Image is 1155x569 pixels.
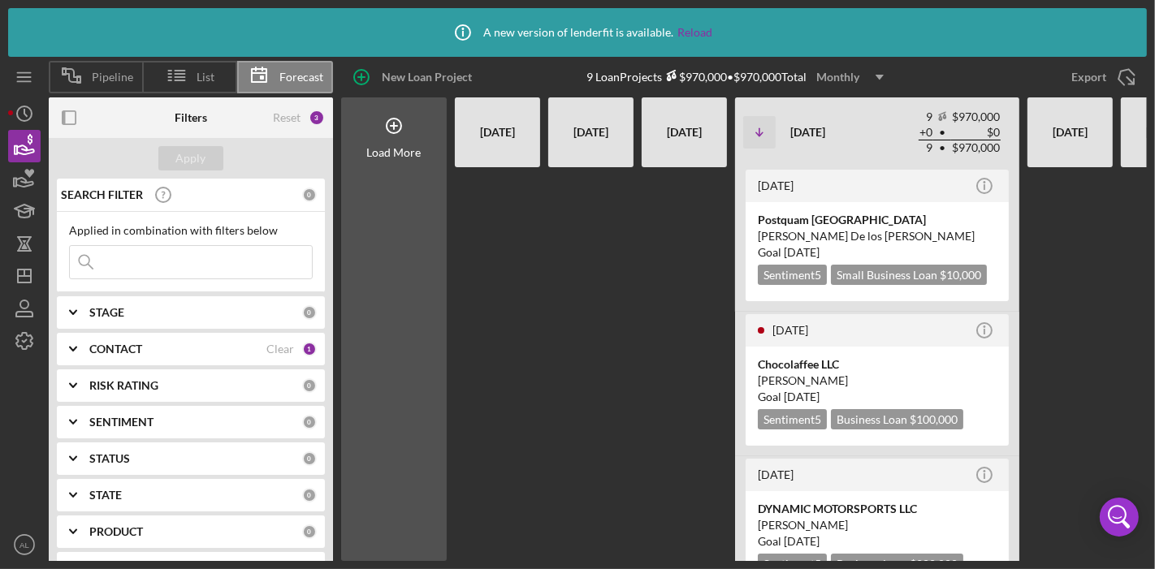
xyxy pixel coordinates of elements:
div: $970,000 [662,70,727,84]
div: 9 Loan Projects • $970,000 Total [586,65,893,89]
div: Sentiment 5 [758,409,827,429]
a: [DATE]Chocolaffee LLC[PERSON_NAME]Goal [DATE]Sentiment5Business Loan $100,000 [743,312,1011,448]
a: Reload [677,26,712,39]
span: Pipeline [92,71,133,84]
div: Open Intercom Messenger [1100,498,1139,537]
div: 3 [309,110,325,126]
div: Clear [266,343,294,356]
td: $0 [951,125,1001,140]
text: AL [19,541,29,550]
div: Load More [367,146,422,159]
button: New Loan Project [341,61,488,93]
button: Apply [158,146,223,170]
div: 0 [302,415,317,429]
b: SENTIMENT [89,416,154,429]
div: [PERSON_NAME] [758,517,997,533]
b: STATUS [89,452,130,465]
div: [DATE] [650,104,719,161]
td: $970,000 [951,110,1001,125]
div: 0 [302,305,317,320]
div: Reset [273,111,301,124]
b: SEARCH FILTER [61,188,143,201]
time: 09/30/2025 [784,245,820,259]
span: Goal [758,534,820,548]
div: Export [1071,61,1106,93]
div: Business Loan [831,409,963,429]
time: 09/30/2025 [784,390,820,403]
div: 0 [302,488,317,502]
div: Apply [176,146,206,170]
span: • [937,143,947,153]
div: A new version of lenderfit is available. [443,12,712,53]
b: STAGE [89,306,124,319]
span: • [937,127,947,138]
div: 0 [302,451,317,466]
span: List [197,71,215,84]
time: 09/30/2025 [784,534,820,548]
div: New Loan Project [382,61,472,93]
div: Sentiment 5 [758,265,827,285]
b: PRODUCT [89,525,143,538]
div: [PERSON_NAME] [758,373,997,389]
div: DYNAMIC MOTORSPORTS LLC [758,501,997,517]
div: [DATE] [1036,104,1105,161]
b: Filters [175,111,207,124]
div: 1 [302,342,317,356]
div: [DATE] [556,104,625,161]
td: 9 [919,140,933,156]
button: Monthly [807,65,893,89]
span: Goal [758,390,820,403]
div: Applied in combination with filters below [69,224,313,237]
td: 9 [919,110,933,125]
b: [DATE] [790,125,825,139]
td: $970,000 [951,140,1001,156]
span: Forecast [279,71,323,84]
span: $10,000 [940,268,981,282]
span: $100,000 [910,412,958,426]
button: AL [8,528,41,561]
time: 2025-07-04 18:38 [758,179,794,192]
div: 0 [302,524,317,539]
span: Goal [758,245,820,259]
div: 0 [302,188,317,202]
time: 2025-05-19 21:39 [758,468,794,481]
div: Monthly [816,65,859,89]
td: + 0 [919,125,933,140]
div: [DATE] [463,104,532,161]
div: Small Business Loan [831,265,987,285]
div: Chocolaffee LLC [758,356,997,373]
div: Postquam [GEOGRAPHIC_DATA] [758,212,997,228]
button: Export [1055,61,1147,93]
b: RISK RATING [89,379,158,392]
div: [PERSON_NAME] De los [PERSON_NAME] [758,228,997,244]
div: 0 [302,378,317,393]
b: STATE [89,489,122,502]
time: 2025-06-20 11:17 [772,323,808,337]
a: [DATE]Postquam [GEOGRAPHIC_DATA][PERSON_NAME] De los [PERSON_NAME]Goal [DATE]Sentiment5Small Busi... [743,167,1011,304]
b: CONTACT [89,343,142,356]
